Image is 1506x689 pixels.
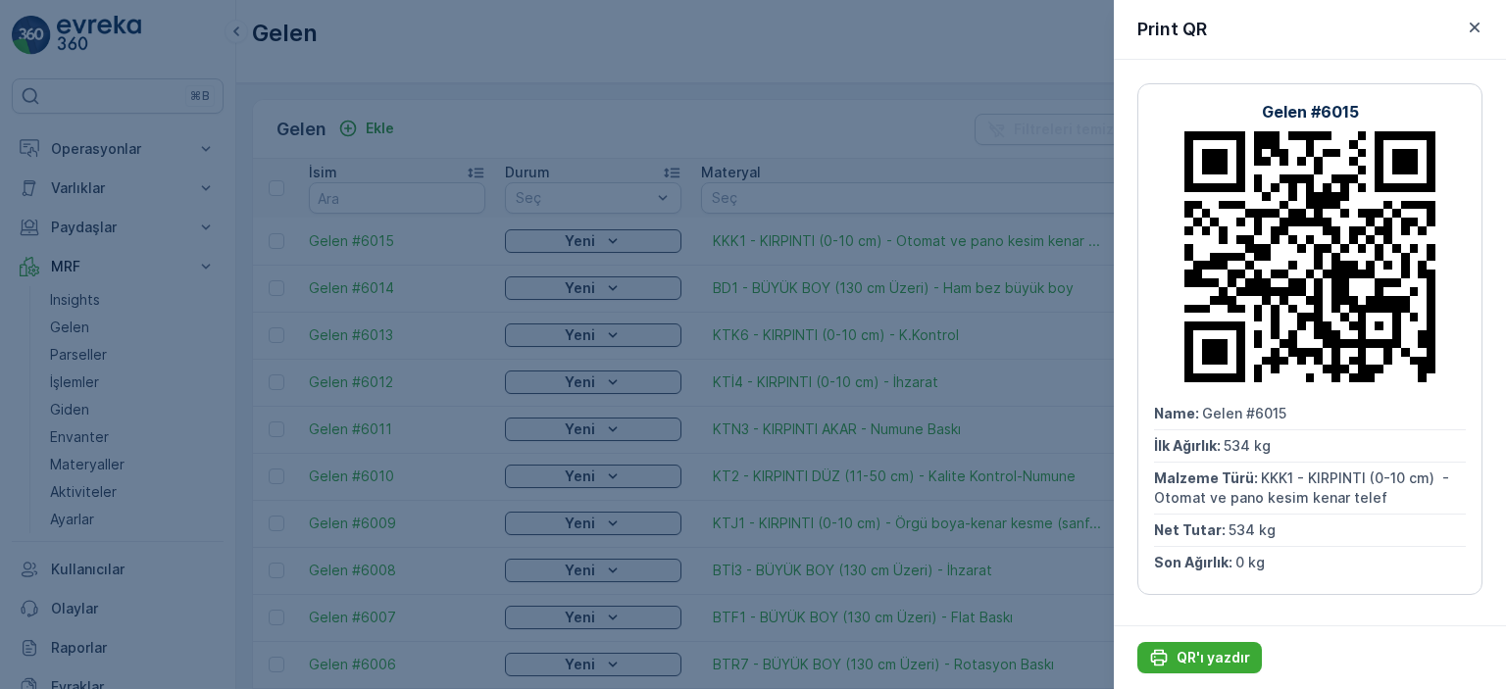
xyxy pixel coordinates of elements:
[1154,437,1224,454] span: İlk Ağırlık :
[1235,554,1265,570] span: 0 kg
[1154,554,1235,570] span: Son Ağırlık :
[1262,100,1359,123] p: Gelen #6015
[1137,642,1262,673] button: QR'ı yazdır
[1202,405,1286,421] span: Gelen #6015
[1154,469,1261,486] span: Malzeme Türü :
[1137,16,1207,43] p: Print QR
[1177,648,1250,667] p: QR'ı yazdır
[1154,469,1453,506] span: KKK1 - KIRPINTI (0-10 cm) - Otomat ve pano kesim kenar telef
[1154,521,1229,538] span: Net Tutar :
[1229,521,1276,538] span: 534 kg
[1224,437,1271,454] span: 534 kg
[1154,405,1202,421] span: Name :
